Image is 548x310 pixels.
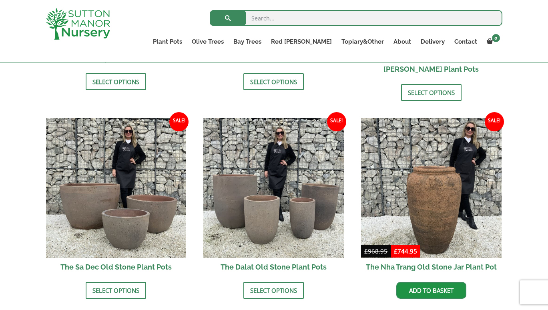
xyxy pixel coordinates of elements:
h2: The Nha Trang Old Stone Jar Plant Pot [361,258,502,276]
a: Select options for “The Ha Long Bay Old Stone Plant Pots” [86,73,146,90]
bdi: 968.95 [364,247,387,255]
h2: The Hai [PERSON_NAME] Old [PERSON_NAME] Plant Pots [361,49,502,78]
a: Select options for “The Hai Phong Old Stone Plant Pots” [401,84,462,101]
a: Contact [450,36,482,47]
img: logo [46,8,110,40]
a: Select options for “The Dong Hoi Old Stone Plant Pots” [243,73,304,90]
a: Plant Pots [148,36,187,47]
input: Search... [210,10,502,26]
a: Sale! The Nha Trang Old Stone Jar Plant Pot [361,118,502,276]
a: Sale! The Dalat Old Stone Plant Pots [203,118,344,276]
h2: The Dalat Old Stone Plant Pots [203,258,344,276]
a: Topiary&Other [337,36,389,47]
h2: The Sa Dec Old Stone Plant Pots [46,258,187,276]
a: 0 [482,36,502,47]
a: Olive Trees [187,36,229,47]
span: Sale! [169,112,189,131]
a: Select options for “The Dalat Old Stone Plant Pots” [243,282,304,299]
a: Red [PERSON_NAME] [266,36,337,47]
span: 0 [492,34,500,42]
a: Bay Trees [229,36,266,47]
img: The Dalat Old Stone Plant Pots [203,118,344,258]
a: Add to basket: “The Nha Trang Old Stone Jar Plant Pot” [396,282,466,299]
span: £ [364,247,368,255]
bdi: 744.95 [394,247,417,255]
span: Sale! [485,112,504,131]
span: Sale! [327,112,346,131]
img: The Nha Trang Old Stone Jar Plant Pot [361,118,502,258]
a: Select options for “The Sa Dec Old Stone Plant Pots” [86,282,146,299]
img: The Sa Dec Old Stone Plant Pots [46,118,187,258]
span: £ [394,247,397,255]
a: About [389,36,416,47]
a: Sale! The Sa Dec Old Stone Plant Pots [46,118,187,276]
a: Delivery [416,36,450,47]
